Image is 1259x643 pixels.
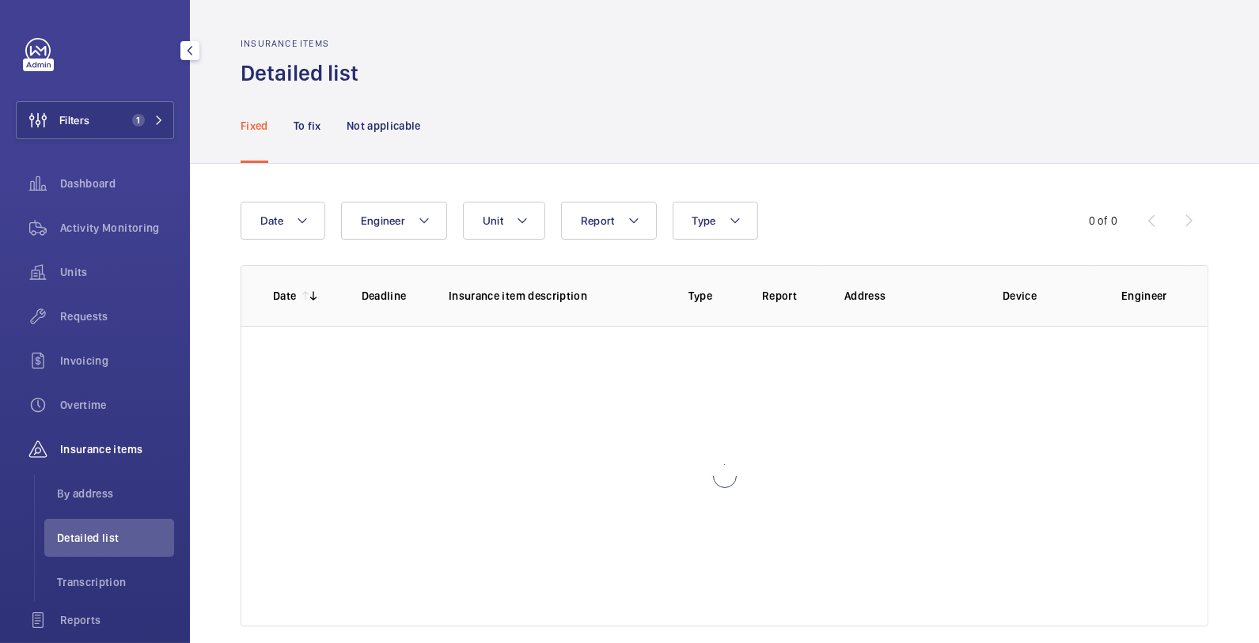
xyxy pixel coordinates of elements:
[60,397,174,413] span: Overtime
[673,202,758,240] button: Type
[751,288,808,304] p: Report
[273,288,296,304] p: Date
[355,288,412,304] p: Deadline
[60,441,174,457] span: Insurance items
[361,214,405,227] span: Engineer
[241,59,368,88] h1: Detailed list
[1121,288,1191,304] p: Engineer
[692,214,716,227] span: Type
[60,176,174,191] span: Dashboard
[57,530,174,546] span: Detailed list
[1003,288,1096,304] p: Device
[581,214,615,227] span: Report
[347,118,421,134] p: Not applicable
[449,288,661,304] p: Insurance item description
[60,308,174,324] span: Requests
[561,202,657,240] button: Report
[483,214,503,227] span: Unit
[57,486,174,501] span: By address
[844,288,977,304] p: Address
[16,101,174,139] button: Filters1
[60,220,174,236] span: Activity Monitoring
[241,202,325,240] button: Date
[59,112,89,128] span: Filters
[341,202,447,240] button: Engineer
[60,264,174,280] span: Units
[60,612,174,628] span: Reports
[463,202,545,240] button: Unit
[260,214,283,227] span: Date
[294,118,321,134] p: To fix
[132,114,145,127] span: 1
[60,353,174,369] span: Invoicing
[241,38,368,49] h2: Insurance items
[57,574,174,590] span: Transcription
[1089,213,1117,229] div: 0 of 0
[672,288,729,304] p: Type
[241,118,268,134] p: Fixed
